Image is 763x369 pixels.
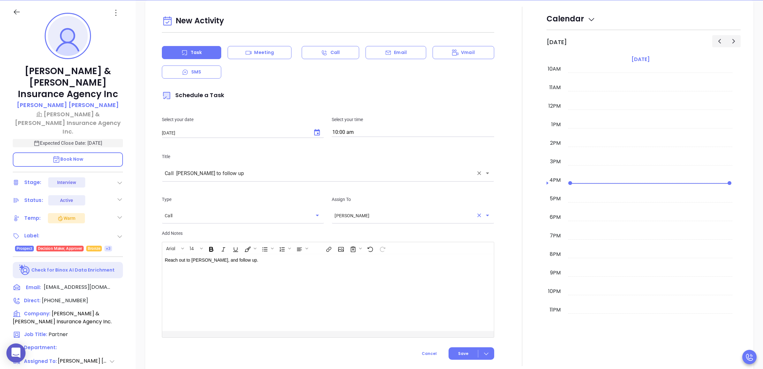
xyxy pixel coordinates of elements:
[24,231,40,241] div: Label:
[548,195,562,203] div: 5pm
[547,13,595,24] span: Calendar
[24,358,57,365] span: Assigned To:
[549,158,562,165] div: 3pm
[229,243,241,254] span: Underline
[726,35,741,47] button: Next day
[163,245,178,250] span: Arial
[548,213,562,221] div: 6pm
[24,213,41,223] div: Temp:
[13,65,123,100] p: [PERSON_NAME] & [PERSON_NAME] Insurance Agency Inc
[376,243,388,254] span: Redo
[347,243,363,254] span: Surveys
[483,211,492,220] button: Open
[17,101,119,109] p: [PERSON_NAME] [PERSON_NAME]
[547,65,562,73] div: 10am
[449,347,494,360] button: Save
[26,283,41,292] span: Email:
[58,357,109,365] span: [PERSON_NAME] [PERSON_NAME]
[475,169,484,178] button: Clear
[13,110,123,136] a: [PERSON_NAME] & [PERSON_NAME] Insurance Agency Inc.
[49,331,68,338] span: Partner
[162,91,224,99] span: Schedule a Task
[24,196,43,205] div: Status:
[186,243,204,254] span: Font size
[42,297,88,304] span: [PHONE_NUMBER]
[60,195,73,205] div: Active
[24,331,47,338] span: Job Title:
[88,245,100,252] span: Bronze
[548,232,562,240] div: 7pm
[186,245,197,250] span: 14
[31,267,115,273] p: Check for Binox AI Data Enrichment
[13,139,123,147] p: Expected Close Date: [DATE]
[547,102,562,110] div: 12pm
[422,351,437,356] span: Cancel
[24,297,41,304] span: Direct :
[394,49,407,56] p: Email
[163,243,180,254] button: Arial
[17,101,119,110] a: [PERSON_NAME] [PERSON_NAME]
[549,139,562,147] div: 2pm
[712,35,727,47] button: Previous day
[458,351,468,357] span: Save
[165,257,468,264] p: Reach out to [PERSON_NAME], and follow up.
[254,49,274,56] p: Meeting
[330,49,340,56] p: Call
[52,156,84,162] span: Book Now
[162,230,494,237] p: Add Notes
[550,121,562,128] div: 1pm
[630,55,651,64] a: [DATE]
[191,69,201,75] p: SMS
[162,243,185,254] span: Font family
[162,130,308,136] input: MM/DD/YYYY
[311,126,323,139] button: Choose date, selected date is Sep 10, 2025
[24,344,57,351] span: Department:
[241,243,258,254] span: Fill color or set the text color
[332,196,494,203] p: Assign To
[547,288,562,295] div: 10pm
[364,243,375,254] span: Undo
[217,243,229,254] span: Italic
[162,196,324,203] p: Type
[483,169,492,178] button: Open
[313,211,322,220] button: Open
[162,116,324,123] p: Select your date
[13,310,112,325] span: [PERSON_NAME] & [PERSON_NAME] Insurance Agency Inc.
[335,243,346,254] span: Insert Image
[293,243,310,254] span: Align
[106,245,110,252] span: +3
[57,177,76,188] div: Interview
[549,269,562,277] div: 9pm
[548,176,562,184] div: 4pm
[24,310,50,317] span: Company:
[17,245,32,252] span: Prospect
[191,49,202,56] p: Task
[548,306,562,314] div: 11pm
[162,153,494,160] p: Title
[38,245,82,252] span: Decision Maker, Approver
[19,265,30,276] img: Ai-Enrich-DaqCidB-.svg
[410,347,449,360] button: Cancel
[48,16,88,56] img: profile-user
[475,211,484,220] button: Clear
[548,84,562,91] div: 11am
[57,214,75,222] div: Warm
[322,243,334,254] span: Insert link
[461,49,475,56] p: Vmail
[259,243,275,254] span: Insert Unordered List
[332,116,494,123] p: Select your time
[547,39,567,46] h2: [DATE]
[205,243,216,254] span: Bold
[186,243,199,254] button: 14
[548,250,562,258] div: 8pm
[162,13,494,29] div: New Activity
[24,178,42,187] div: Stage:
[44,283,111,291] span: [EMAIL_ADDRESS][DOMAIN_NAME]
[276,243,292,254] span: Insert Ordered List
